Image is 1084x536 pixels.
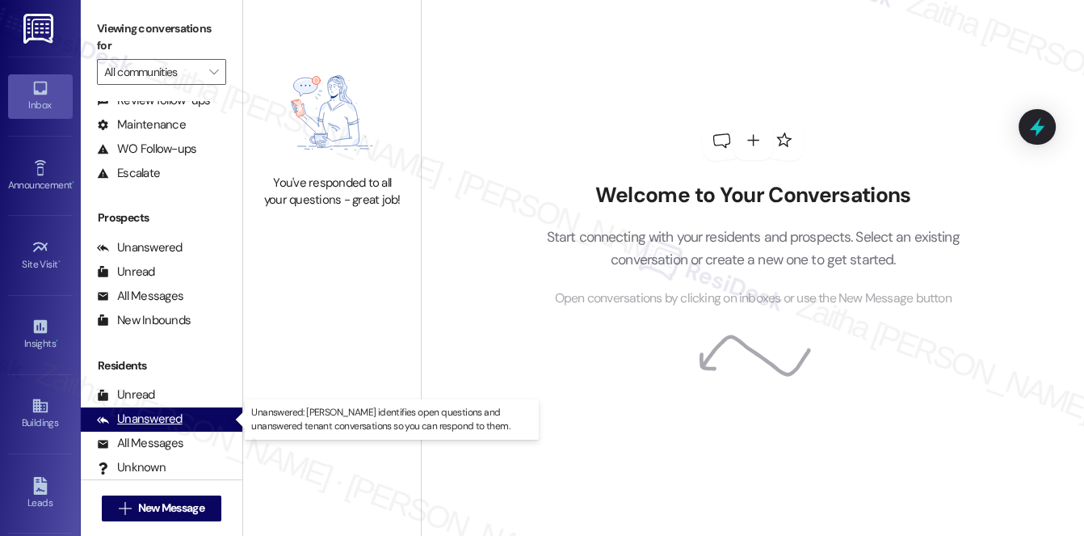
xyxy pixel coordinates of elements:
div: Residents [81,357,242,374]
a: Insights • [8,313,73,357]
label: Viewing conversations for [97,16,226,59]
a: Buildings [8,392,73,436]
i:  [119,502,131,515]
span: • [72,177,74,188]
div: All Messages [97,435,183,452]
span: • [58,256,61,268]
a: Site Visit • [8,234,73,277]
input: All communities [104,59,200,85]
div: Prospects [81,209,242,226]
div: WO Follow-ups [97,141,196,158]
div: New Inbounds [97,312,191,329]
div: Unanswered [97,411,183,428]
p: Start connecting with your residents and prospects. Select an existing conversation or create a n... [522,226,984,272]
img: ResiDesk Logo [23,14,57,44]
button: New Message [102,496,221,521]
div: Maintenance [97,116,186,133]
div: Unanswered [97,239,183,256]
h2: Welcome to Your Conversations [522,183,984,209]
span: Open conversations by clicking on inboxes or use the New Message button [555,289,952,309]
div: Unread [97,264,155,281]
a: Inbox [8,74,73,118]
div: Unknown [97,459,166,476]
div: Escalate [97,165,160,182]
div: Unread [97,386,155,403]
div: You've responded to all your questions - great job! [261,175,403,209]
div: All Messages [97,288,183,305]
div: Review follow-ups [97,92,210,109]
a: Leads [8,472,73,516]
span: New Message [138,500,204,517]
p: Unanswered: [PERSON_NAME] identifies open questions and unanswered tenant conversations so you ca... [251,406,532,433]
span: • [56,336,58,347]
i:  [209,65,218,78]
img: empty-state [261,59,403,167]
